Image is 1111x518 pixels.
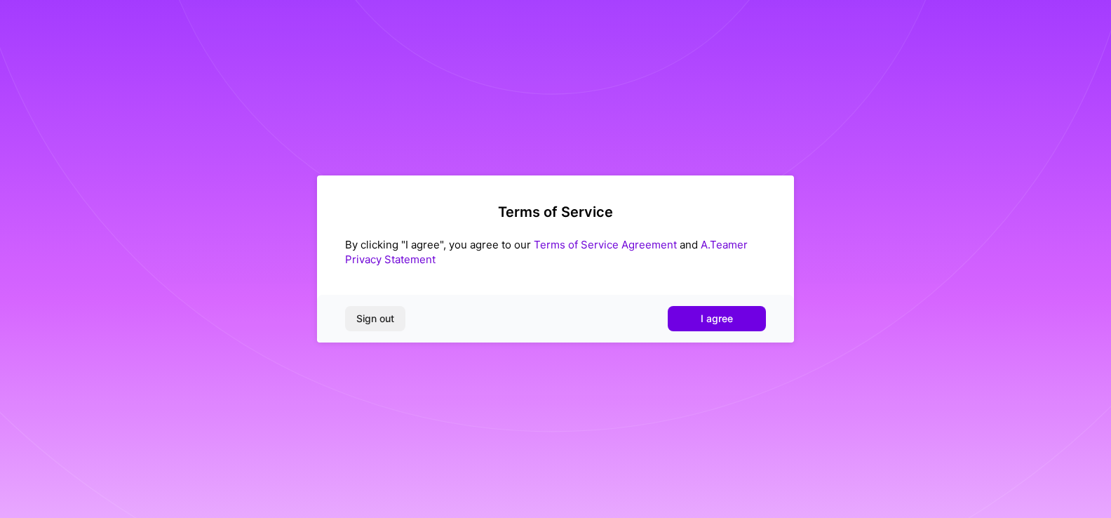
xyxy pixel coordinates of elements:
[345,306,405,331] button: Sign out
[534,238,677,251] a: Terms of Service Agreement
[345,237,766,267] div: By clicking "I agree", you agree to our and
[668,306,766,331] button: I agree
[701,312,733,326] span: I agree
[356,312,394,326] span: Sign out
[345,204,766,220] h2: Terms of Service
